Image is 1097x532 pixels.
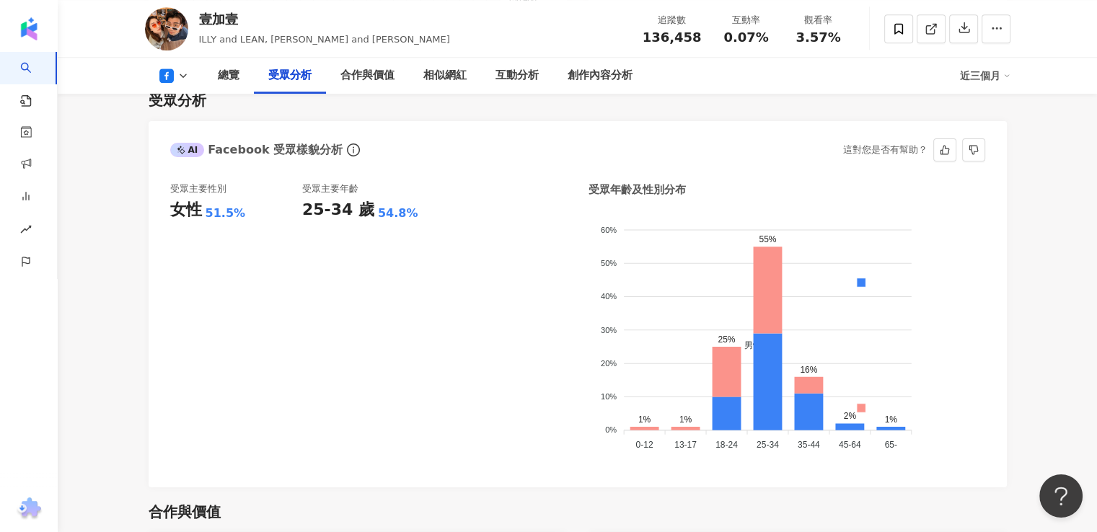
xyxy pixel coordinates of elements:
span: 男性 [733,340,762,350]
div: 受眾主要性別 [170,182,226,195]
div: 互動分析 [495,67,539,84]
span: ILLY and LEAN, [PERSON_NAME] and [PERSON_NAME] [199,34,450,45]
a: search [20,52,49,108]
span: info-circle [345,141,362,159]
div: 總覽 [218,67,239,84]
tspan: 65- [884,440,896,450]
span: 136,458 [643,30,702,45]
tspan: 10% [600,392,616,401]
div: 創作內容分析 [568,67,633,84]
div: 女性 [170,199,202,221]
div: 這對您是否有幫助？ [843,139,928,161]
tspan: 40% [600,292,616,301]
div: 54.8% [378,205,418,221]
img: chrome extension [15,497,43,520]
div: 51.5% [206,205,246,221]
div: 追蹤數 [643,13,702,27]
span: 0.07% [723,30,768,45]
div: AI [170,143,205,157]
span: like [940,145,950,155]
tspan: 20% [600,359,616,368]
tspan: 0-12 [635,440,653,450]
span: 3.57% [796,30,840,45]
div: 受眾分析 [149,90,206,110]
tspan: 60% [600,226,616,234]
img: KOL Avatar [145,7,188,50]
tspan: 50% [600,259,616,267]
span: rise [20,215,32,247]
div: 互動率 [719,13,774,27]
div: 觀看率 [791,13,846,27]
tspan: 45-64 [838,440,860,450]
iframe: Help Scout Beacon - Open [1039,474,1083,518]
tspan: 0% [605,425,617,434]
div: Facebook 受眾樣貌分析 [170,142,343,158]
div: 合作與價值 [149,502,221,522]
span: dislike [969,145,979,155]
tspan: 25-34 [756,440,778,450]
div: 受眾分析 [268,67,312,84]
div: 25-34 歲 [302,199,374,221]
tspan: 30% [600,326,616,334]
div: 壹加壹 [199,10,450,28]
tspan: 13-17 [674,440,697,450]
div: 受眾年齡及性別分布 [589,182,686,198]
tspan: 35-44 [797,440,819,450]
div: 受眾主要年齡 [302,182,358,195]
div: 相似網紅 [423,67,467,84]
div: 近三個月 [960,64,1010,87]
tspan: 18-24 [715,440,738,450]
div: 合作與價值 [340,67,395,84]
img: logo icon [17,17,40,40]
